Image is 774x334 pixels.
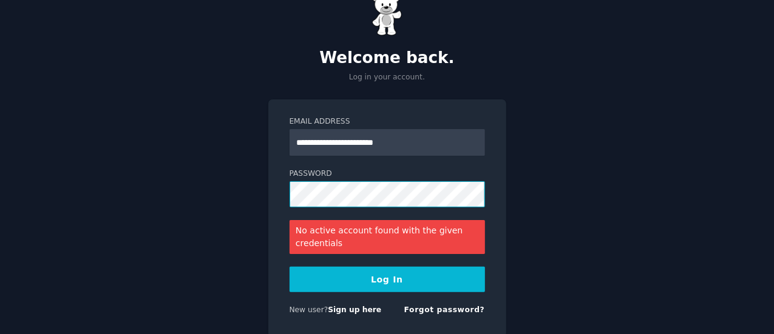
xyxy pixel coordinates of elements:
div: No active account found with the given credentials [290,220,485,254]
a: Sign up here [328,306,381,314]
span: New user? [290,306,328,314]
p: Log in your account. [268,72,506,83]
label: Password [290,169,485,179]
h2: Welcome back. [268,48,506,68]
a: Forgot password? [404,306,485,314]
label: Email Address [290,116,485,127]
button: Log In [290,267,485,292]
